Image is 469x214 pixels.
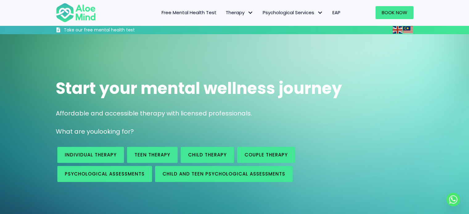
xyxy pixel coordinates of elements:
span: Psychological assessments [65,171,145,177]
a: Teen Therapy [127,147,178,163]
a: Take our free mental health test [56,27,168,34]
span: looking for? [98,127,134,136]
span: EAP [332,9,340,16]
img: ms [403,26,413,34]
a: Malay [403,26,413,33]
p: Affordable and accessible therapy with licensed professionals. [56,109,413,118]
span: Psychological Services [263,9,323,16]
a: English [393,26,403,33]
span: Psychological Services: submenu [316,8,325,17]
a: Psychological ServicesPsychological Services: submenu [258,6,328,19]
a: Book Now [376,6,413,19]
span: Therapy: submenu [246,8,255,17]
h3: Take our free mental health test [64,27,168,33]
a: Free Mental Health Test [157,6,221,19]
span: Therapy [226,9,253,16]
span: Child Therapy [188,151,227,158]
a: TherapyTherapy: submenu [221,6,258,19]
span: Start your mental wellness journey [56,77,342,99]
span: Book Now [382,9,407,16]
nav: Menu [104,6,345,19]
a: Child Therapy [181,147,234,163]
span: Teen Therapy [134,151,170,158]
a: Couple therapy [237,147,295,163]
a: Child and Teen Psychological assessments [155,166,293,182]
a: EAP [328,6,345,19]
img: Aloe mind Logo [56,2,96,23]
span: What are you [56,127,98,136]
span: Child and Teen Psychological assessments [163,171,285,177]
img: en [393,26,402,34]
a: Whatsapp [446,193,460,206]
span: Free Mental Health Test [162,9,216,16]
span: Individual therapy [65,151,117,158]
a: Psychological assessments [57,166,152,182]
a: Individual therapy [57,147,124,163]
span: Couple therapy [245,151,288,158]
